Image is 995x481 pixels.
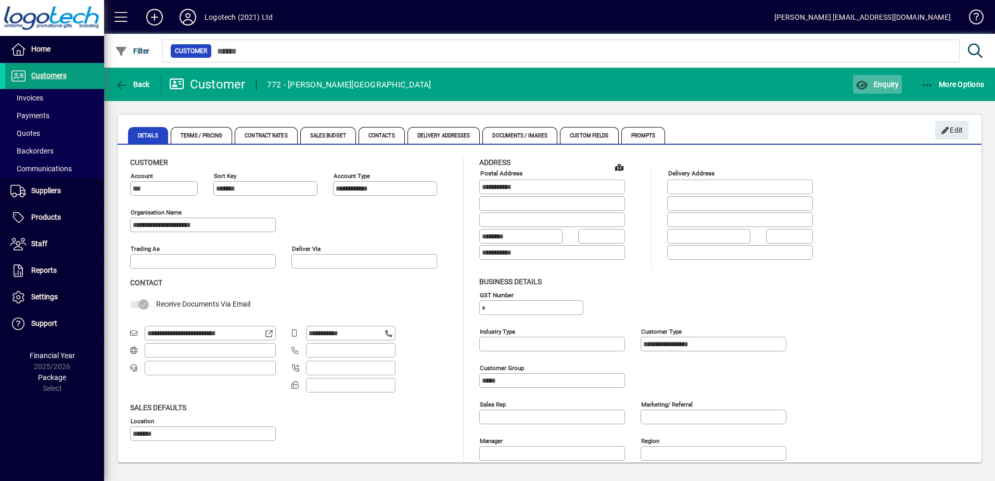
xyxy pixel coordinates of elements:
[205,9,273,26] div: Logotech (2021) Ltd
[774,9,951,26] div: [PERSON_NAME] [EMAIL_ADDRESS][DOMAIN_NAME]
[5,311,104,337] a: Support
[131,172,153,180] mat-label: Account
[115,47,150,55] span: Filter
[560,127,618,144] span: Custom Fields
[5,178,104,204] a: Suppliers
[31,71,67,80] span: Customers
[5,142,104,160] a: Backorders
[112,42,152,60] button: Filter
[31,239,47,248] span: Staff
[31,186,61,195] span: Suppliers
[10,111,49,120] span: Payments
[480,400,506,408] mat-label: Sales rep
[5,107,104,124] a: Payments
[961,2,982,36] a: Knowledge Base
[10,129,40,137] span: Quotes
[921,80,985,88] span: More Options
[611,159,628,175] a: View on map
[130,279,162,287] span: Contact
[115,80,150,88] span: Back
[5,231,104,257] a: Staff
[856,80,899,88] span: Enquiry
[169,76,246,93] div: Customer
[130,158,168,167] span: Customer
[128,127,168,144] span: Details
[156,300,250,308] span: Receive Documents Via Email
[131,245,160,252] mat-label: Trading as
[5,284,104,310] a: Settings
[641,400,693,408] mat-label: Marketing/ Referral
[407,127,480,144] span: Delivery Addresses
[5,124,104,142] a: Quotes
[919,75,987,94] button: More Options
[853,75,901,94] button: Enquiry
[479,158,511,167] span: Address
[138,8,171,27] button: Add
[359,127,405,144] span: Contacts
[480,291,514,298] mat-label: GST Number
[480,437,503,444] mat-label: Manager
[292,245,321,252] mat-label: Deliver via
[267,77,431,93] div: 772 - [PERSON_NAME][GEOGRAPHIC_DATA]
[104,75,161,94] app-page-header-button: Back
[131,417,154,424] mat-label: Location
[131,209,182,216] mat-label: Organisation name
[171,8,205,27] button: Profile
[5,160,104,178] a: Communications
[479,277,542,286] span: Business details
[334,172,370,180] mat-label: Account Type
[5,36,104,62] a: Home
[300,127,356,144] span: Sales Budget
[5,205,104,231] a: Products
[31,266,57,274] span: Reports
[641,437,659,444] mat-label: Region
[941,122,963,139] span: Edit
[10,147,54,155] span: Backorders
[5,258,104,284] a: Reports
[30,351,75,360] span: Financial Year
[31,319,57,327] span: Support
[5,89,104,107] a: Invoices
[112,75,152,94] button: Back
[10,164,72,173] span: Communications
[621,127,666,144] span: Prompts
[235,127,297,144] span: Contract Rates
[171,127,233,144] span: Terms / Pricing
[31,45,50,53] span: Home
[480,327,515,335] mat-label: Industry type
[38,373,66,382] span: Package
[130,403,186,412] span: Sales defaults
[31,213,61,221] span: Products
[641,327,682,335] mat-label: Customer type
[480,364,524,371] mat-label: Customer group
[31,293,58,301] span: Settings
[175,46,207,56] span: Customer
[482,127,557,144] span: Documents / Images
[10,94,43,102] span: Invoices
[935,121,968,140] button: Edit
[214,172,236,180] mat-label: Sort key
